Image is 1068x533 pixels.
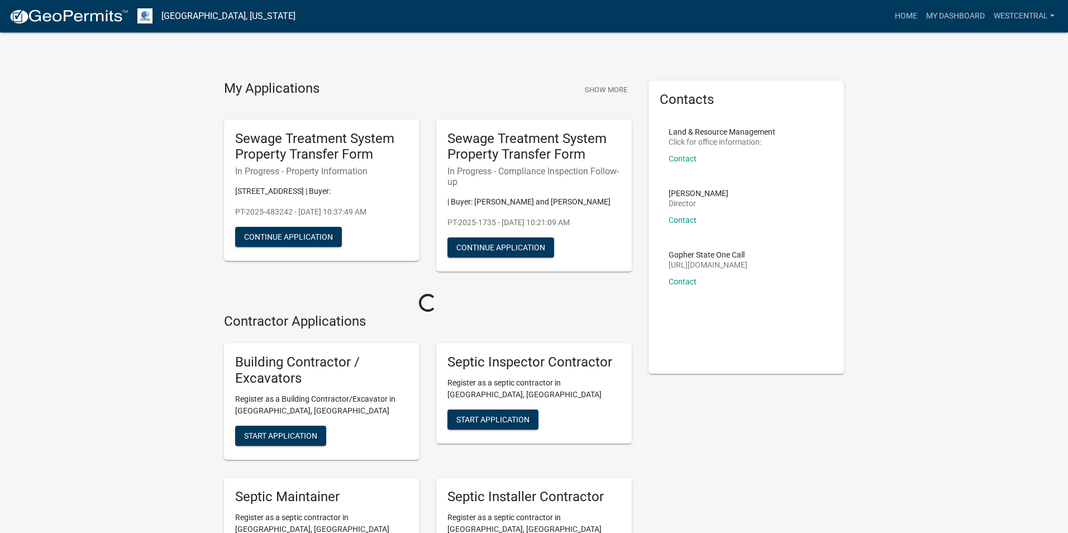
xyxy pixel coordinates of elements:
[989,6,1059,27] a: westcentral
[580,80,632,99] button: Show More
[447,237,554,258] button: Continue Application
[447,196,621,208] p: | Buyer: [PERSON_NAME] and [PERSON_NAME]
[235,489,408,505] h5: Septic Maintainer
[447,217,621,229] p: PT-2025-1735 - [DATE] 10:21:09 AM
[224,313,632,330] h4: Contractor Applications
[235,393,408,417] p: Register as a Building Contractor/Excavator in [GEOGRAPHIC_DATA], [GEOGRAPHIC_DATA]
[669,216,697,225] a: Contact
[137,8,152,23] img: Otter Tail County, Minnesota
[447,489,621,505] h5: Septic Installer Contractor
[669,261,747,269] p: [URL][DOMAIN_NAME]
[235,227,342,247] button: Continue Application
[224,80,320,97] h4: My Applications
[235,131,408,163] h5: Sewage Treatment System Property Transfer Form
[235,426,326,446] button: Start Application
[669,138,775,146] p: Click for office information:
[447,377,621,401] p: Register as a septic contractor in [GEOGRAPHIC_DATA], [GEOGRAPHIC_DATA]
[235,354,408,387] h5: Building Contractor / Excavators
[447,410,538,430] button: Start Application
[161,7,295,26] a: [GEOGRAPHIC_DATA], [US_STATE]
[244,431,317,440] span: Start Application
[669,128,775,136] p: Land & Resource Management
[456,415,530,424] span: Start Application
[669,189,728,197] p: [PERSON_NAME]
[660,92,833,108] h5: Contacts
[669,199,728,207] p: Director
[447,131,621,163] h5: Sewage Treatment System Property Transfer Form
[447,166,621,187] h6: In Progress - Compliance Inspection Follow-up
[922,6,989,27] a: My Dashboard
[447,354,621,370] h5: Septic Inspector Contractor
[235,185,408,197] p: [STREET_ADDRESS] | Buyer:
[235,166,408,177] h6: In Progress - Property Information
[890,6,922,27] a: Home
[669,251,747,259] p: Gopher State One Call
[235,206,408,218] p: PT-2025-483242 - [DATE] 10:37:49 AM
[669,154,697,163] a: Contact
[669,277,697,286] a: Contact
